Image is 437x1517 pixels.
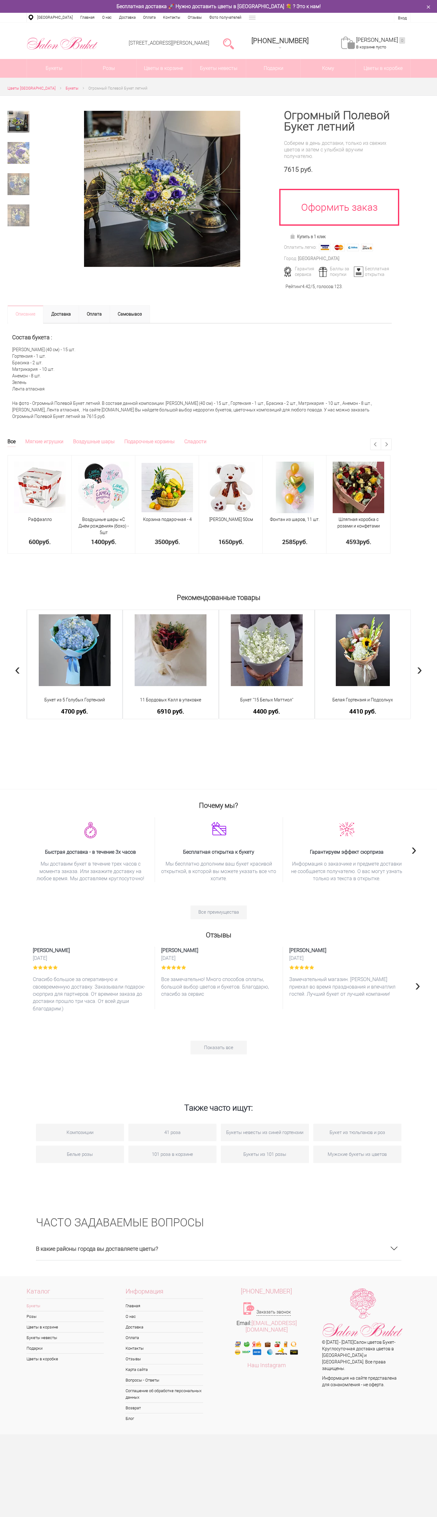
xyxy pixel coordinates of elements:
[14,462,66,513] img: Раффаэлло
[356,45,386,49] span: В корзине пусто
[126,1354,203,1364] a: Отзывы
[168,538,180,546] span: руб.
[191,1041,247,1054] a: Показать все
[126,1301,203,1311] a: Главная
[128,1146,216,1163] a: 101 роза в корзине
[256,1309,291,1316] a: Заказать звонок
[251,37,309,45] div: [PHONE_NUMBER]
[78,517,129,535] a: Воздушные шары «С Днём рождения» (бохо) - 5шт
[286,283,343,290] div: Рейтинг /5, голосов: .
[36,1124,124,1141] a: Композиции
[127,697,214,703] span: 11 Бордовых Калл в упаковке
[221,1146,309,1163] a: Букеты из 101 розы
[347,244,359,251] img: Webmoney
[91,538,105,546] span: 1400
[39,614,111,686] img: Букет из 5 Голубых Гортензий
[322,1288,403,1339] img: Цветы Нижний Новгород
[246,59,301,78] a: Подарки
[137,59,191,78] a: Цветы в корзине
[39,538,51,546] span: руб.
[36,1146,124,1163] a: Белые розы
[12,334,387,341] h2: Состав букета :
[317,266,353,277] div: Баллы за покупки
[27,1333,104,1343] a: Букеты невесты
[191,59,246,78] a: Букеты невесты
[27,1311,104,1322] a: Розы
[27,928,411,939] h2: Отзывы
[84,822,97,838] img: 5ktc9rhq6sqbnq0u98vgs5k3z97r4cib.png.webp
[184,13,206,22] a: Отзывы
[218,538,232,546] span: 1650
[135,614,206,686] img: 11 Бордовых Калл в упаковке
[33,860,148,882] span: Мы доставим букет в течение трех часов с момента заказа. Или закажите доставку на любое время. Мы...
[270,517,320,522] a: Фонтан из шаров, 11 шт.
[319,708,406,714] a: 4410 руб.
[322,1340,395,1371] span: © [DATE] - [DATE] - Круглосуточная доставка цветов в [GEOGRAPHIC_DATA] и [GEOGRAPHIC_DATA]. Все п...
[126,1386,203,1402] a: Соглашение об обработке персональных данных
[223,708,310,714] a: 4400 руб.
[33,955,148,961] time: [DATE]
[84,111,240,267] img: Огромный Полевой Букет летний
[36,1086,401,1119] h2: Также часто ищут:
[105,538,117,546] span: руб.
[27,35,98,52] img: Цветы Нижний Новгород
[33,947,148,954] span: [PERSON_NAME]
[417,660,422,678] span: Next
[27,59,82,78] a: Букеты
[124,439,175,446] a: Подарочные корзины
[289,955,405,961] time: [DATE]
[411,840,417,858] span: Next
[361,244,373,251] img: Яндекс Деньги
[127,708,214,714] a: 6910 руб.
[209,517,253,522] a: [PERSON_NAME] 50см
[161,955,276,961] time: [DATE]
[161,947,276,954] span: [PERSON_NAME]
[289,976,405,998] p: Замечательный магазин. [PERSON_NAME] приехал во время празднования и впечатлил гостей. Лучший бук...
[55,111,269,267] a: Увеличить
[356,37,405,44] a: [PERSON_NAME]
[79,305,110,323] a: Оплата
[129,40,209,46] a: [STREET_ADDRESS][PERSON_NAME]
[289,860,405,882] span: Информация о заказчике и предмете доставки не сообщается получателю. О вас могут узнать только из...
[139,13,159,22] a: Оплата
[296,538,308,546] span: руб.
[223,697,310,703] a: Букет "15 Белых Маттиол"
[33,13,77,22] a: [GEOGRAPHIC_DATA]
[27,1288,104,1299] span: Каталог
[22,3,415,10] div: Бесплатная доставка 🚀 Нужно доставить цветы в [GEOGRAPHIC_DATA] 💐 ? Это к нам!
[319,244,331,251] img: Visa
[36,1217,401,1229] h2: ЧАСТО ЗАДАВАЕМЫЕ ВОПРОСЫ
[27,1322,104,1332] a: Цветы в корзине
[31,697,118,703] span: Букет из 5 Голубых Гортензий
[7,323,392,397] div: [PERSON_NAME] (40 см) - 15 шт. Гортензия - 1 шт. Брасика - 2 шт. Матрикария - 10 шт. Анемон - 8 ш...
[381,439,391,450] a: Next
[247,1362,286,1368] a: Наш Instagram
[29,538,39,546] span: 600
[28,517,52,522] a: Раффаэлло
[246,1320,297,1333] a: [EMAIL_ADDRESS][DOMAIN_NAME]
[276,462,314,513] img: Фонтан из шаров, 11 шт.
[360,538,371,546] span: руб.
[284,244,317,251] div: Оплатить легко:
[143,517,192,522] a: Корзина подарочная - 4
[66,86,78,91] span: Букеты
[7,85,56,92] a: Цветы [GEOGRAPHIC_DATA]
[282,538,296,546] span: 2585
[370,439,381,450] a: Previous
[33,976,148,1012] p: Спасибо большое за оперативную и своевременную доставку. Заказывали подарок-сюрприз для партнеров...
[155,538,168,546] span: 3500
[27,1301,104,1311] a: Букеты
[206,13,245,22] a: Фото получателей
[219,1320,315,1333] div: Email:
[399,37,405,44] ins: 0
[27,591,411,601] h2: Рекомендованные товары
[191,906,247,919] a: Все преимущества
[31,708,118,714] a: 4700 руб.
[161,848,276,856] span: Бесплатная открытка к букету
[73,439,115,446] a: Воздушные шары
[36,1237,401,1260] h3: В какие районы города вы доставляете цветы?
[334,284,342,289] span: 123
